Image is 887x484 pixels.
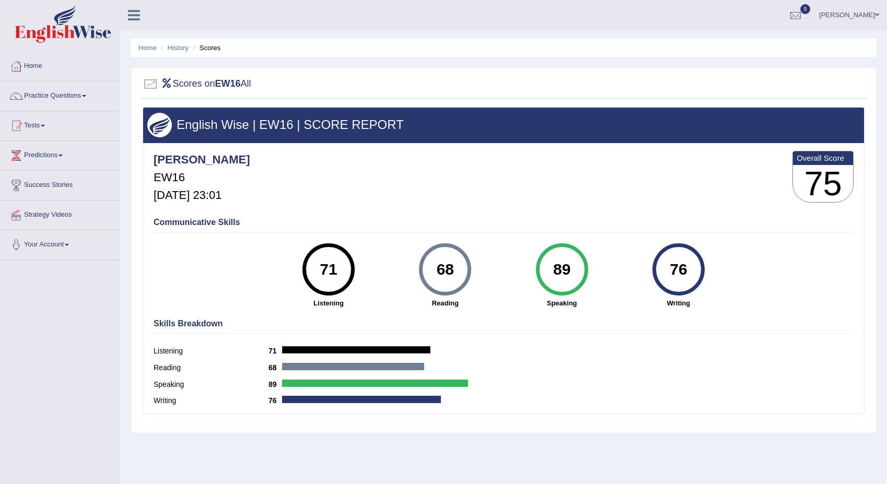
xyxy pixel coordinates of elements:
[797,154,849,162] b: Overall Score
[154,379,269,390] label: Speaking
[1,52,120,78] a: Home
[793,165,853,203] h3: 75
[659,247,697,291] div: 76
[269,396,282,405] b: 76
[138,44,157,52] a: Home
[154,218,854,227] h4: Communicative Skills
[147,118,860,132] h3: English Wise | EW16 | SCORE REPORT
[269,363,282,372] b: 68
[543,247,581,291] div: 89
[392,298,498,308] strong: Reading
[215,78,241,89] b: EW16
[154,346,269,357] label: Listening
[1,81,120,108] a: Practice Questions
[1,171,120,197] a: Success Stories
[625,298,731,308] strong: Writing
[269,380,282,388] b: 89
[154,395,269,406] label: Writing
[1,200,120,227] a: Strategy Videos
[275,298,381,308] strong: Listening
[269,347,282,355] b: 71
[800,4,811,14] span: 9
[426,247,464,291] div: 68
[147,113,172,137] img: wings.png
[1,141,120,167] a: Predictions
[154,319,854,328] h4: Skills Breakdown
[143,76,251,92] h2: Scores on All
[1,111,120,137] a: Tests
[309,247,347,291] div: 71
[154,171,250,184] h5: EW16
[168,44,189,52] a: History
[191,43,221,53] li: Scores
[154,189,250,202] h5: [DATE] 23:01
[154,154,250,166] h4: [PERSON_NAME]
[1,230,120,256] a: Your Account
[509,298,615,308] strong: Speaking
[154,362,269,373] label: Reading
